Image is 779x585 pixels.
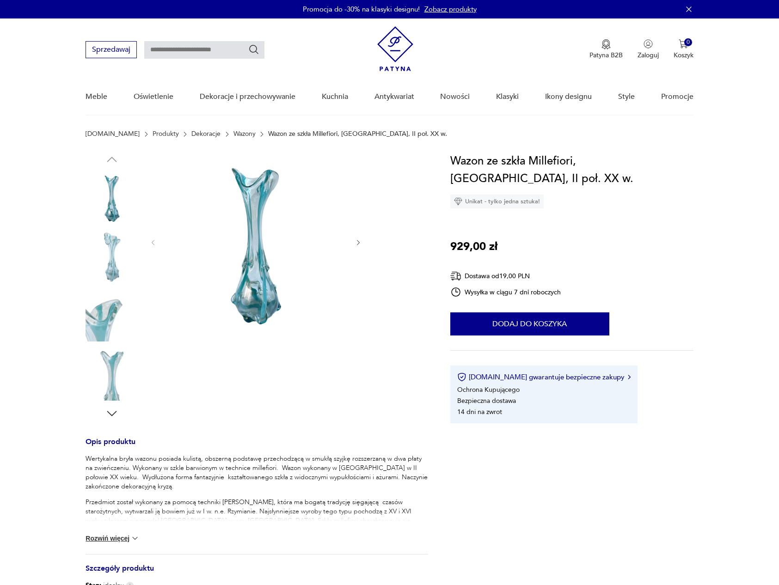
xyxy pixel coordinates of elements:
[450,270,561,282] div: Dostawa od 19,00 PLN
[457,385,520,394] li: Ochrona Kupującego
[589,39,623,60] a: Ikona medaluPatyna B2B
[684,38,692,46] div: 0
[86,534,139,543] button: Rozwiń więcej
[86,566,428,581] h3: Szczegóły produktu
[450,312,609,335] button: Dodaj do koszyka
[440,79,470,115] a: Nowości
[166,152,345,331] img: Zdjęcie produktu Wazon ze szkła Millefiori, Polska, II poł. XX w.
[454,197,462,206] img: Ikona diamentu
[130,534,140,543] img: chevron down
[86,439,428,454] h3: Opis produktu
[457,372,631,382] button: [DOMAIN_NAME] gwarantuje bezpieczne zakupy
[638,39,659,60] button: Zaloguj
[545,79,592,115] a: Ikony designu
[268,130,447,138] p: Wazon ze szkła Millefiori, [GEOGRAPHIC_DATA], II poł. XX w.
[450,270,461,282] img: Ikona dostawy
[248,44,259,55] button: Szukaj
[644,39,653,49] img: Ikonka użytkownika
[450,286,561,298] div: Wysyłka w ciągu 7 dni roboczych
[377,26,413,71] img: Patyna - sklep z meblami i dekoracjami vintage
[457,372,466,382] img: Ikona certyfikatu
[86,289,138,341] img: Zdjęcie produktu Wazon ze szkła Millefiori, Polska, II poł. XX w.
[618,79,635,115] a: Style
[589,39,623,60] button: Patyna B2B
[679,39,688,49] img: Ikona koszyka
[86,130,140,138] a: [DOMAIN_NAME]
[86,79,107,115] a: Meble
[134,79,173,115] a: Oświetlenie
[674,39,693,60] button: 0Koszyk
[450,152,693,188] h1: Wazon ze szkła Millefiori, [GEOGRAPHIC_DATA], II poł. XX w.
[86,47,137,54] a: Sprzedawaj
[638,51,659,60] p: Zaloguj
[601,39,611,49] img: Ikona medalu
[661,79,693,115] a: Promocje
[86,41,137,58] button: Sprzedawaj
[303,5,420,14] p: Promocja do -30% na klasyki designu!
[86,498,428,544] p: Przedmiot został wykonany za pomocą techniki [PERSON_NAME], która ma bogatą tradycję sięgającą cz...
[424,5,477,14] a: Zobacz produkty
[86,171,138,224] img: Zdjęcie produktu Wazon ze szkła Millefiori, Polska, II poł. XX w.
[589,51,623,60] p: Patyna B2B
[86,454,428,491] p: Wertykalna bryła wazonu posiada kulistą, obszerną podstawę przechodzącą w smukłą szyjkę rozszerza...
[86,230,138,283] img: Zdjęcie produktu Wazon ze szkła Millefiori, Polska, II poł. XX w.
[674,51,693,60] p: Koszyk
[153,130,179,138] a: Produkty
[628,375,631,379] img: Ikona strzałki w prawo
[496,79,519,115] a: Klasyki
[191,130,221,138] a: Dekoracje
[200,79,295,115] a: Dekoracje i przechowywanie
[374,79,414,115] a: Antykwariat
[233,130,256,138] a: Wazony
[457,408,502,416] li: 14 dni na zwrot
[322,79,348,115] a: Kuchnia
[86,348,138,401] img: Zdjęcie produktu Wazon ze szkła Millefiori, Polska, II poł. XX w.
[450,238,497,256] p: 929,00 zł
[450,195,544,208] div: Unikat - tylko jedna sztuka!
[457,396,516,405] li: Bezpieczna dostawa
